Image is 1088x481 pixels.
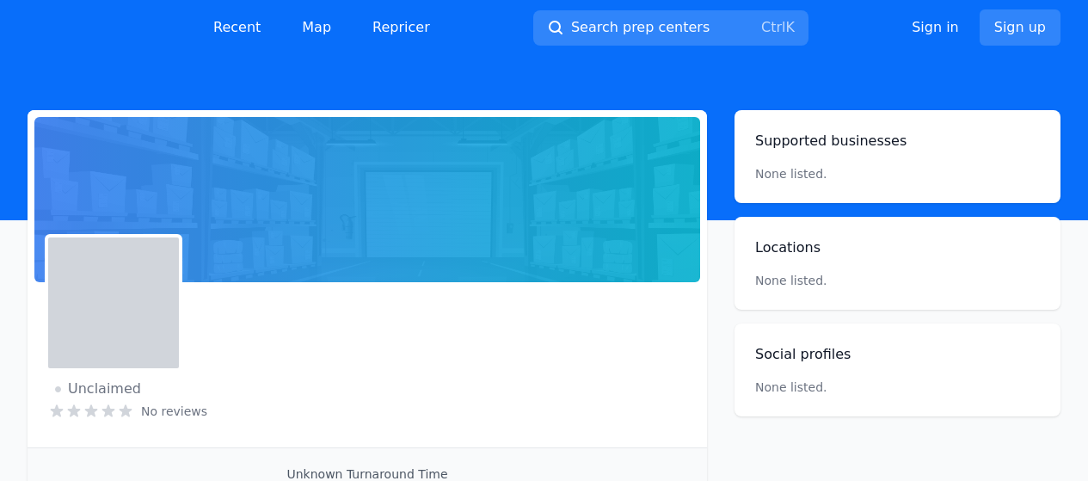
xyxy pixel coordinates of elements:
h2: Locations [755,237,1040,258]
h2: Supported businesses [755,131,1040,151]
span: Search prep centers [571,17,710,38]
a: Map [288,10,345,45]
kbd: K [785,19,795,35]
button: Search prep centersCtrlK [533,10,808,46]
p: None listed. [755,379,827,396]
img: PrepCenter [28,15,165,40]
p: None listed. [755,272,1040,289]
kbd: Ctrl [761,19,785,35]
span: No reviews [141,403,207,420]
a: Sign up [980,9,1060,46]
a: Sign in [912,17,959,38]
span: Unclaimed [55,379,141,399]
a: Repricer [359,10,444,45]
a: Recent [200,10,274,45]
img: yH5BAEAAAAALAAAAAABAAEAAAIBRAA7 [81,270,146,336]
p: None listed. [755,165,827,182]
span: Unknown Turnaround Time [286,467,447,481]
h2: Social profiles [755,344,1040,365]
